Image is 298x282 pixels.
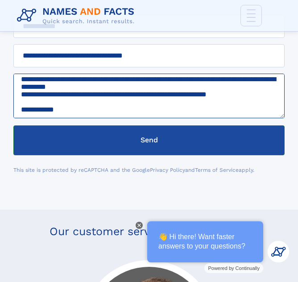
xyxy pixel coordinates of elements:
button: Send [13,125,285,155]
img: Logo Names and Facts [13,4,142,28]
a: Privacy Policy [150,167,185,173]
img: Kevin [268,241,289,262]
div: This site is protected by reCAPTCHA and the Google and apply. [13,166,285,174]
span: Powered by Continually [208,265,260,271]
img: Close [137,224,141,227]
p: Our customer service is here to help [13,210,285,253]
div: 👋 Hi there! Want faster answers to your questions? [147,221,263,262]
a: Terms of Service [195,167,239,173]
a: Powered by Continually [204,263,263,273]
